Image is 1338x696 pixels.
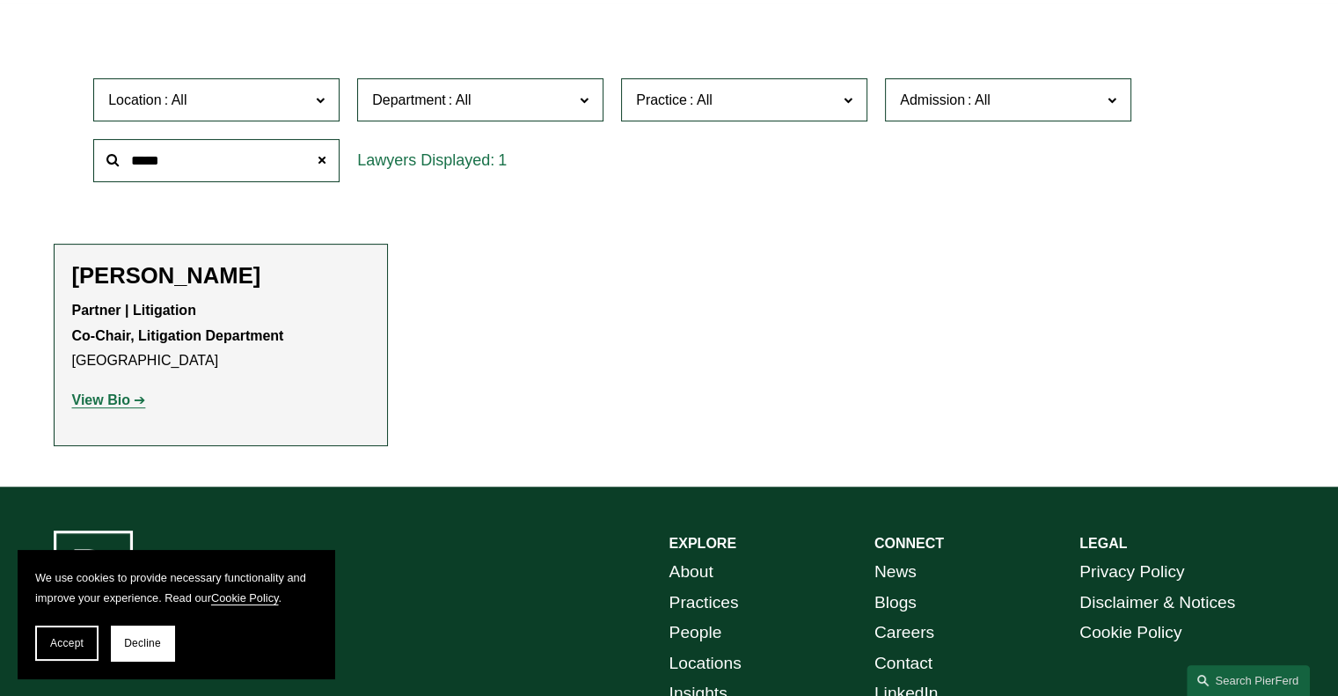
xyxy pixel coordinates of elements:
[108,92,162,107] span: Location
[874,557,917,588] a: News
[372,92,446,107] span: Department
[1187,665,1310,696] a: Search this site
[874,618,934,648] a: Careers
[874,536,944,551] strong: CONNECT
[211,591,279,604] a: Cookie Policy
[874,588,917,619] a: Blogs
[50,637,84,649] span: Accept
[874,648,932,679] a: Contact
[669,536,736,551] strong: EXPLORE
[18,550,334,678] section: Cookie banner
[498,151,507,169] span: 1
[669,648,742,679] a: Locations
[72,392,130,407] strong: View Bio
[1079,557,1184,588] a: Privacy Policy
[72,262,369,289] h2: [PERSON_NAME]
[124,637,161,649] span: Decline
[669,557,713,588] a: About
[111,626,174,661] button: Decline
[636,92,687,107] span: Practice
[72,298,369,374] p: [GEOGRAPHIC_DATA]
[1079,536,1127,551] strong: LEGAL
[72,303,284,343] strong: Partner | Litigation Co-Chair, Litigation Department
[669,588,739,619] a: Practices
[35,626,99,661] button: Accept
[669,618,722,648] a: People
[35,568,317,608] p: We use cookies to provide necessary functionality and improve your experience. Read our .
[72,392,146,407] a: View Bio
[1079,618,1181,648] a: Cookie Policy
[900,92,965,107] span: Admission
[1079,588,1235,619] a: Disclaimer & Notices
